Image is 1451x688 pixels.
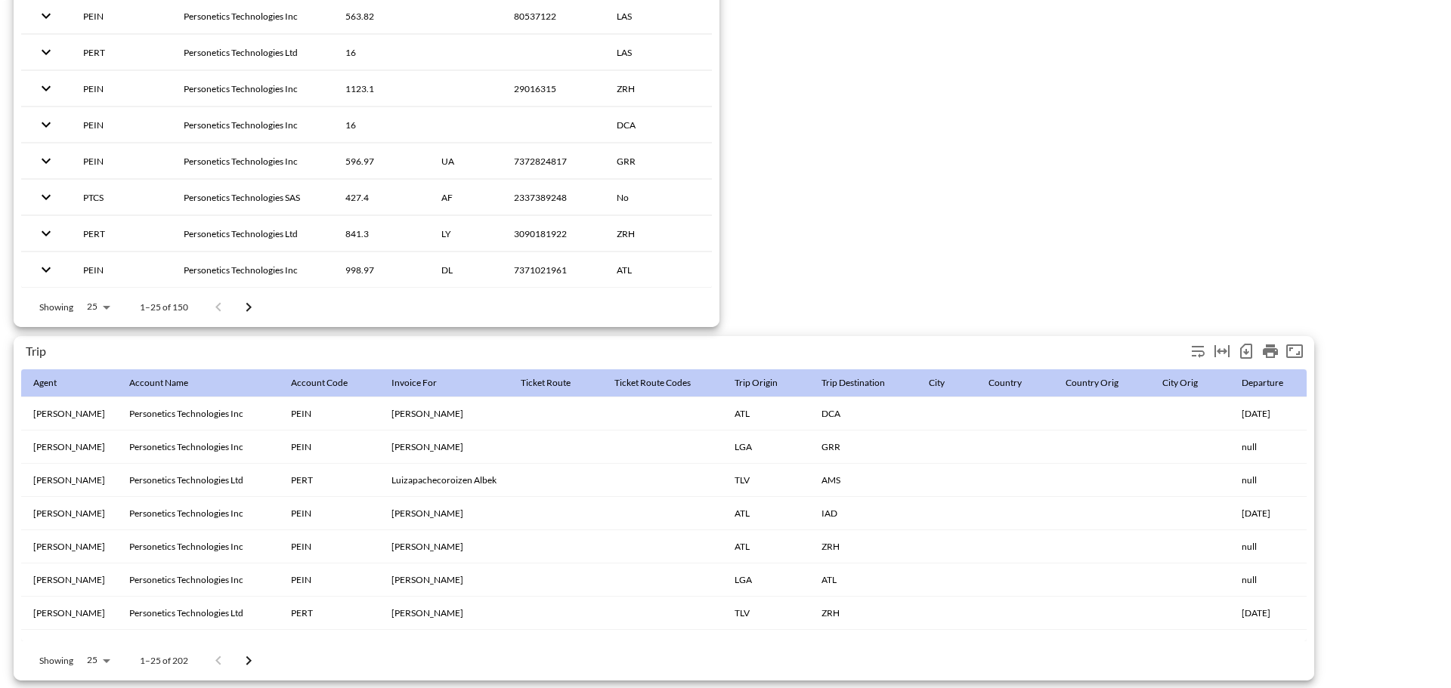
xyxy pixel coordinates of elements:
div: Account Code [291,374,348,392]
th: PERK [279,630,379,663]
th: AMS [809,464,917,497]
th: DL [429,252,502,288]
th: Personetics Technologies Inc [117,530,279,563]
button: Go to next page [234,646,264,676]
th: PERT [71,35,172,70]
th: Personetics Technologies Inc [117,497,279,530]
span: Country Orig [1066,374,1138,392]
th: Personetics Technologies Inc [172,143,333,179]
th: Amit Shani [379,397,509,430]
th: PERT [279,597,379,630]
th: Personetics Technologies Ltd [117,464,279,497]
span: Departure [1242,374,1303,392]
th: GRR [605,143,712,179]
th: PEIN [71,252,172,288]
button: expand row [33,112,59,137]
span: City Orig [1162,374,1217,392]
th: Personetics Technologies Inc [172,107,333,143]
th: Personetics Technologies Ltd [117,597,279,630]
th: ZRH [809,530,917,563]
th: 596.97 [333,143,429,179]
th: No [809,630,917,663]
th: 29016315 [502,71,605,106]
th: ATL [722,530,809,563]
th: Mara Parker [21,563,117,597]
th: TLV [722,464,809,497]
th: Andrew Rogowicz [379,430,509,464]
th: ATL [722,497,809,530]
span: Account Name [129,374,208,392]
div: 25 [79,297,116,316]
div: Trip Origin [735,374,778,392]
div: Print [1258,339,1282,363]
th: PEIN [279,497,379,530]
th: Dror Tsur [21,630,117,663]
th: 16 [333,35,429,70]
button: expand row [33,76,59,101]
th: PEIN [71,143,172,179]
th: ATL [809,563,917,597]
th: 2337389248 [502,180,605,215]
th: Personetics Technologies Inc [117,397,279,430]
th: 25/08/2025 [1230,497,1315,530]
th: PTCS [71,180,172,215]
th: Personetics Technologies SAS [172,180,333,215]
th: 27/08/2025 [1230,397,1315,430]
span: Trip Destination [821,374,905,392]
th: 427.4 [333,180,429,215]
button: expand row [33,148,59,174]
th: Dror Tsur [21,464,117,497]
button: Fullscreen [1282,339,1307,363]
div: Invoice For [391,374,437,392]
th: PEIN [71,107,172,143]
th: Scott Mcquilkin [379,563,509,597]
th: LCY-AMS [602,630,722,663]
th: Dror Tsur [21,397,117,430]
div: Wrap text [1186,339,1210,363]
button: expand row [33,257,59,282]
th: LY [429,216,502,251]
th: LGA [722,563,809,597]
th: Dror Tsur [21,497,117,530]
th: DCA [605,107,712,143]
div: Departure [1242,374,1283,392]
th: 08/09/2025 [1230,630,1315,663]
th: null [1230,464,1315,497]
th: Personetics Technologies Ltd [172,216,333,251]
th: No [605,180,712,215]
div: Trip Destination [821,374,885,392]
button: expand row [33,184,59,210]
div: City [929,374,945,392]
div: Agent [33,374,57,392]
th: 3090181922 [502,216,605,251]
th: No [722,630,809,663]
th: Personetics Technologies Ltd [172,35,333,70]
th: LAS [605,35,712,70]
div: Ticket Route Codes [614,374,691,392]
span: Account Code [291,374,367,392]
th: Shayisrael Sadan [379,597,509,630]
span: Ticket Route Codes [614,374,710,392]
th: ATL [605,252,712,288]
th: UA [429,143,502,179]
th: Personetics Technologies (UK) LTD [117,630,279,663]
th: IAD [809,497,917,530]
div: Country Orig [1066,374,1118,392]
th: ATL [722,397,809,430]
div: Trip [26,344,1186,358]
p: Showing [39,301,73,313]
th: PEIN [279,397,379,430]
th: ZRH [605,71,712,106]
div: Toggle table layout between fixed and auto (default: auto) [1210,339,1234,363]
th: GRR [809,430,917,464]
th: Personetics Technologies Inc [117,430,279,464]
th: Mara Parker [21,430,117,464]
th: ZRH [809,597,917,630]
th: ZRH [605,216,712,251]
th: null [1230,563,1315,597]
th: 7371021961 [502,252,605,288]
p: Showing [39,654,73,667]
th: PEIN [279,530,379,563]
th: PEIN [279,563,379,597]
th: PERT [279,464,379,497]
